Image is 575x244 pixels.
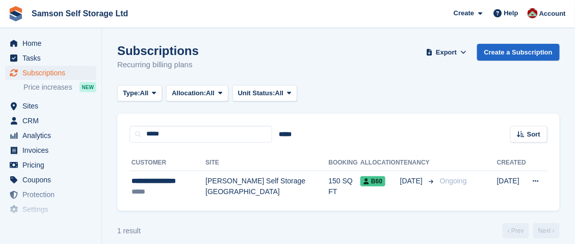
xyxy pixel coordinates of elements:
[23,82,96,93] a: Price increases NEW
[528,8,538,18] img: Ian
[22,202,84,216] span: Settings
[497,171,526,203] td: [DATE]
[400,155,436,171] th: Tenancy
[400,176,425,186] span: [DATE]
[206,88,215,98] span: All
[22,173,84,187] span: Coupons
[232,85,297,102] button: Unit Status: All
[22,99,84,113] span: Sites
[123,88,140,98] span: Type:
[22,36,84,50] span: Home
[23,83,72,92] span: Price increases
[8,6,23,21] img: stora-icon-8386f47178a22dfd0bd8f6a31ec36ba5ce8667c1dd55bd0f319d3a0aa187defe.svg
[172,88,206,98] span: Allocation:
[22,217,84,231] span: Capital
[424,44,469,61] button: Export
[275,88,284,98] span: All
[22,51,84,65] span: Tasks
[497,155,526,171] th: Created
[28,5,132,22] a: Samson Self Storage Ltd
[454,8,474,18] span: Create
[360,155,400,171] th: Allocation
[140,88,149,98] span: All
[238,88,275,98] span: Unit Status:
[329,171,361,203] td: 150 SQ FT
[527,129,540,140] span: Sort
[5,187,96,202] a: menu
[5,202,96,216] a: menu
[5,99,96,113] a: menu
[5,51,96,65] a: menu
[360,176,385,186] span: B60
[117,44,199,58] h1: Subscriptions
[5,114,96,128] a: menu
[129,155,205,171] th: Customer
[5,158,96,172] a: menu
[436,47,457,58] span: Export
[5,143,96,157] a: menu
[501,223,562,238] nav: Page
[117,59,199,71] p: Recurring billing plans
[477,44,560,61] a: Create a Subscription
[533,223,560,238] a: Next
[539,9,566,19] span: Account
[5,128,96,143] a: menu
[22,66,84,80] span: Subscriptions
[5,66,96,80] a: menu
[503,223,529,238] a: Previous
[329,155,361,171] th: Booking
[166,85,228,102] button: Allocation: All
[5,173,96,187] a: menu
[205,155,328,171] th: Site
[22,143,84,157] span: Invoices
[22,158,84,172] span: Pricing
[80,82,96,92] div: NEW
[5,36,96,50] a: menu
[117,85,162,102] button: Type: All
[5,217,96,231] a: menu
[504,8,518,18] span: Help
[440,177,467,185] span: Ongoing
[22,187,84,202] span: Protection
[22,128,84,143] span: Analytics
[205,171,328,203] td: [PERSON_NAME] Self Storage [GEOGRAPHIC_DATA]
[22,114,84,128] span: CRM
[117,226,141,236] div: 1 result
